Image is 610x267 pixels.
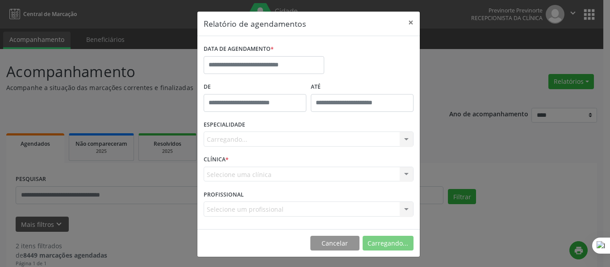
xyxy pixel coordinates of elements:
button: Close [402,12,420,33]
label: ESPECIALIDADE [204,118,245,132]
button: Carregando... [363,236,414,251]
label: PROFISSIONAL [204,188,244,201]
label: De [204,80,306,94]
h5: Relatório de agendamentos [204,18,306,29]
button: Cancelar [310,236,359,251]
label: DATA DE AGENDAMENTO [204,42,274,56]
label: ATÉ [311,80,414,94]
label: CLÍNICA [204,153,229,167]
